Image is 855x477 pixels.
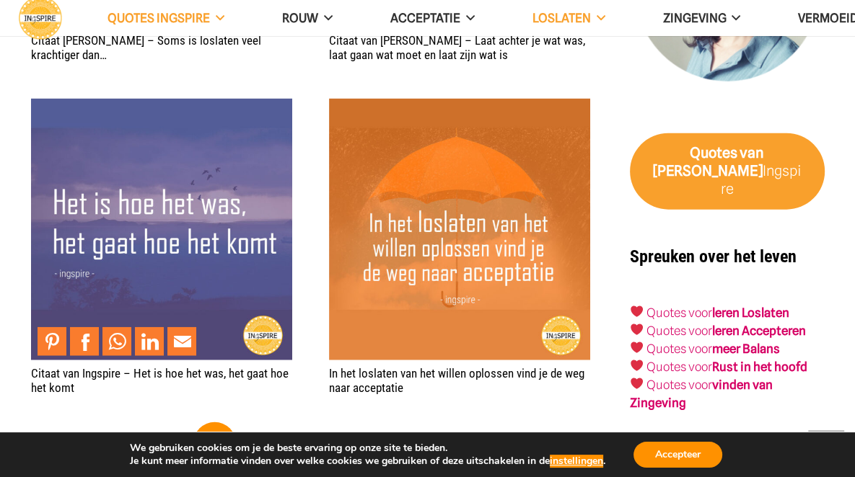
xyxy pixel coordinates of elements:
li: WhatsApp [102,327,135,356]
strong: Rust in het hoofd [711,360,807,374]
span: QUOTES INGSPIRE [108,11,210,25]
a: Citaat van Ingspire – Het is hoe het was, het gaat hoe het komt [31,366,289,395]
span: Acceptatie [390,11,460,25]
a: Terug naar top [808,430,844,466]
li: Facebook [70,327,102,356]
a: leren Loslaten [711,306,789,320]
a: Share to LinkedIn [135,327,164,356]
strong: vinden van Zingeving [630,378,772,410]
strong: Quotes [690,144,737,161]
a: Citaat van Ingspire – Het is hoe het was, het gaat hoe het komt [31,100,292,115]
li: LinkedIn [135,327,167,356]
span: ROUW [282,11,318,25]
a: Pagina 3 [289,422,333,465]
a: leren Accepteren [711,324,805,338]
a: Quotes voorvinden van Zingeving [630,378,772,410]
a: In het loslaten van het willen oplossen vind je de weg naar acceptatie [329,366,584,395]
a: Pagina 2 [241,422,284,465]
img: ❤ [631,378,643,390]
img: ❤ [631,342,643,354]
strong: meer Balans [711,342,779,356]
a: Quotes voormeer Balans [646,342,779,356]
a: Mail to Email This [167,327,196,356]
span: Loslaten [532,11,591,25]
a: Share to Facebook [70,327,99,356]
button: instellingen [550,455,603,468]
a: Pagina 4 [337,422,380,465]
a: Quotes van [PERSON_NAME]Ingspire [630,133,825,210]
strong: van [PERSON_NAME] [653,144,765,179]
img: ❤ [631,306,643,318]
img: ❤ [631,324,643,336]
span: Zingeving [662,11,726,25]
li: Email This [167,327,200,356]
a: Citaat [PERSON_NAME] – Soms is loslaten veel krachtiger dan… [31,33,261,62]
li: Pinterest [38,327,70,356]
strong: Spreuken over het leven [630,246,797,267]
a: Quotes voorRust in het hoofd [646,360,807,374]
button: Accepteer [633,442,722,468]
img: Het is hoe het was, het gaat hoe het komt ~ Positieve spreuk van Inge Ingspire.nl [31,99,292,360]
a: Quotes voor [646,306,711,320]
a: Share to WhatsApp [102,327,131,356]
img: Spreuk over acceptatie van Inge Ingspire.nl -In het loslaten van het willen oplossen vind je de w... [329,99,590,360]
a: In het loslaten van het willen oplossen vind je de weg naar acceptatie [329,100,590,115]
span: Pagina 1 [193,422,237,465]
a: Pin to Pinterest [38,327,66,356]
p: We gebruiken cookies om je de beste ervaring op onze site te bieden. [130,442,605,455]
img: ❤ [631,360,643,372]
a: Quotes voor [646,324,711,338]
a: Citaat van [PERSON_NAME] – Laat achter je wat was, laat gaan wat moet en laat zijn wat is [329,33,585,62]
p: Je kunt meer informatie vinden over welke cookies we gebruiken of deze uitschakelen in de . [130,455,605,468]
